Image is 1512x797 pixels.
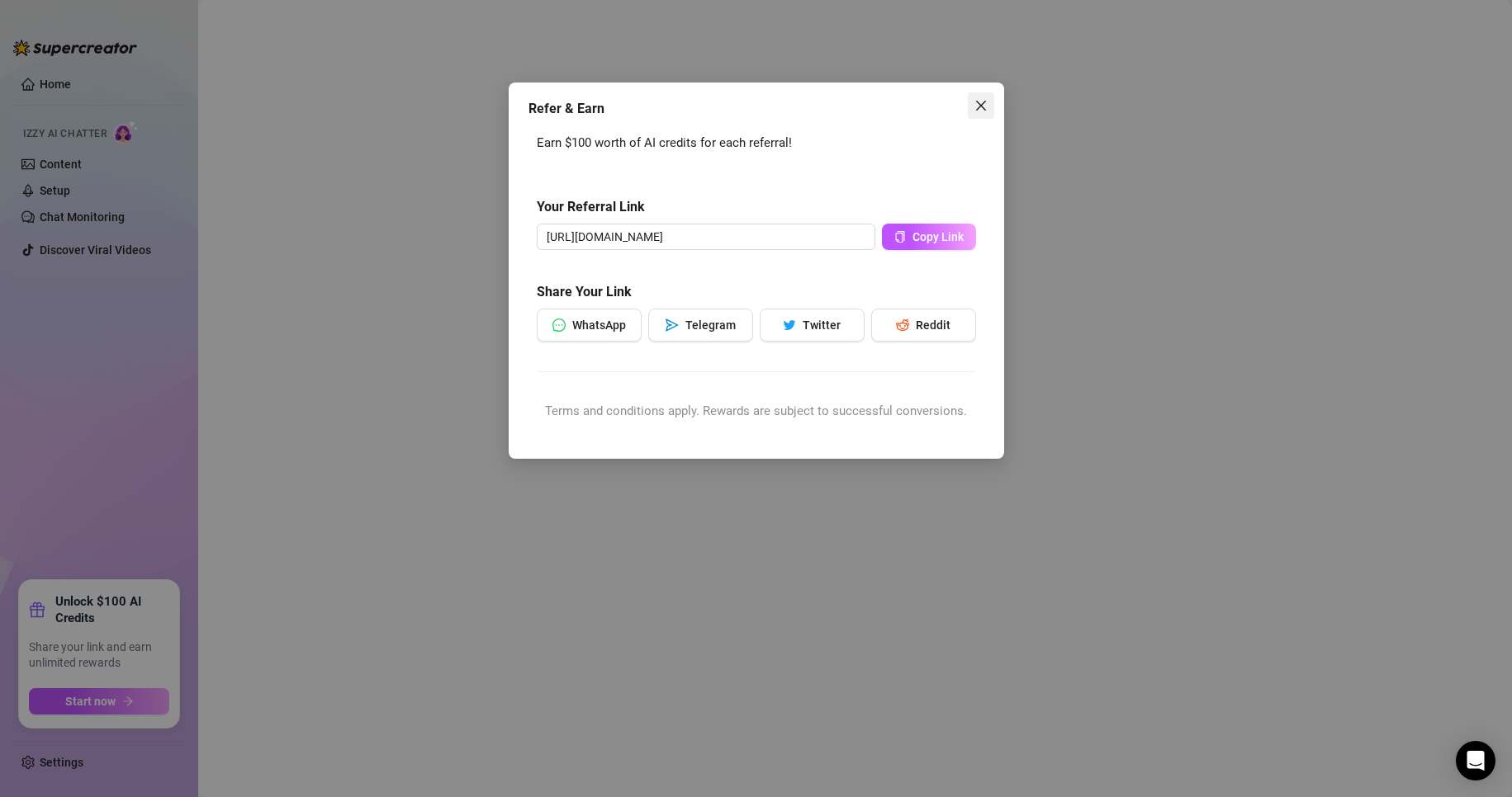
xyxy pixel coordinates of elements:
[1456,741,1495,780] div: Open Intercom Messenger
[912,230,964,243] span: Copy Link
[666,318,679,332] span: send
[685,318,736,332] span: Telegram
[974,99,988,112] span: close
[882,224,976,250] button: Copy Link
[783,318,796,332] span: twitter
[648,309,753,342] button: sendTelegram
[537,282,976,302] h5: Share Your Link
[871,309,976,342] button: redditReddit
[968,99,994,112] span: Close
[916,318,950,332] span: Reddit
[537,402,976,422] div: Terms and conditions apply. Rewards are subject to successful conversions.
[572,318,626,332] span: WhatsApp
[552,318,566,332] span: message
[896,318,909,332] span: reddit
[537,197,976,217] h5: Your Referral Link
[537,309,642,342] button: messageWhatsApp
[528,99,984,119] div: Refer & Earn
[537,134,976,153] div: Earn $100 worth of AI credits for each referral!
[760,309,865,342] button: twitterTwitter
[968,92,994,119] button: Close
[894,231,906,243] span: copy
[803,318,841,332] span: Twitter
